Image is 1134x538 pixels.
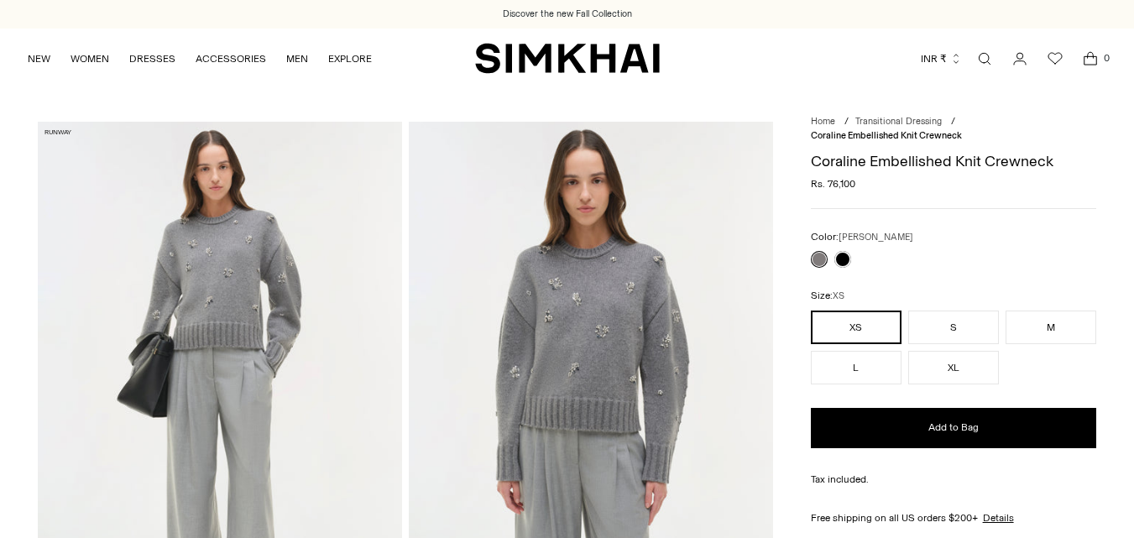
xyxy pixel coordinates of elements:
label: Size: [811,288,844,304]
a: ACCESSORIES [196,40,266,77]
button: L [811,351,901,384]
label: Color: [811,229,913,245]
span: Add to Bag [928,420,979,435]
span: 0 [1099,50,1114,65]
h1: Coraline Embellished Knit Crewneck [811,154,1097,169]
span: Rs. 76,100 [811,176,855,191]
a: SIMKHAI [475,42,660,75]
a: Discover the new Fall Collection [503,8,632,21]
button: XL [908,351,999,384]
a: EXPLORE [328,40,372,77]
button: Add to Bag [811,408,1097,448]
a: Home [811,116,835,127]
a: Open search modal [968,42,1001,76]
div: / [951,115,955,129]
span: XS [833,290,844,301]
div: / [844,115,849,129]
span: Coraline Embellished Knit Crewneck [811,130,962,141]
a: Open cart modal [1074,42,1107,76]
nav: breadcrumbs [811,115,1097,143]
button: M [1006,311,1096,344]
a: Wishlist [1038,42,1072,76]
a: Details [983,510,1014,525]
button: XS [811,311,901,344]
button: INR ₹ [921,40,962,77]
div: Free shipping on all US orders $200+ [811,510,1097,525]
a: MEN [286,40,308,77]
a: Transitional Dressing [855,116,942,127]
button: S [908,311,999,344]
a: DRESSES [129,40,175,77]
a: Go to the account page [1003,42,1037,76]
a: WOMEN [71,40,109,77]
a: NEW [28,40,50,77]
span: [PERSON_NAME] [839,232,913,243]
div: Tax included. [811,472,1097,487]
